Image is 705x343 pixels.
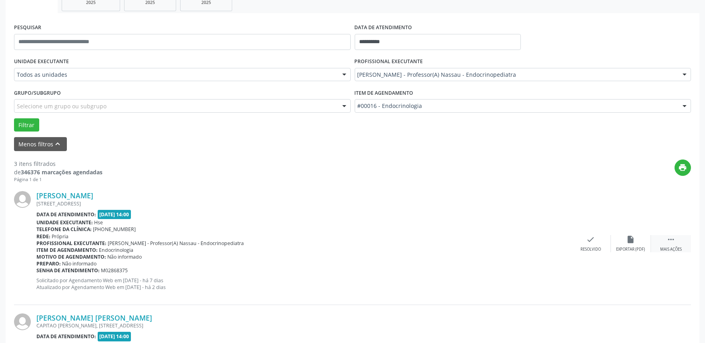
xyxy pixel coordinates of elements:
[580,247,601,252] div: Resolvido
[14,168,102,176] div: de
[36,247,98,253] b: Item de agendamento:
[617,247,645,252] div: Exportar (PDF)
[14,160,102,168] div: 3 itens filtrados
[14,191,31,208] img: img
[62,260,97,267] span: Não informado
[36,267,100,274] b: Senha de atendimento:
[679,163,687,172] i: print
[36,333,96,340] b: Data de atendimento:
[36,313,152,322] a: [PERSON_NAME] [PERSON_NAME]
[14,87,61,99] label: Grupo/Subgrupo
[36,219,93,226] b: Unidade executante:
[358,102,675,110] span: #00016 - Endocrinologia
[36,277,571,291] p: Solicitado por Agendamento Web em [DATE] - há 7 dias Atualizado por Agendamento Web em [DATE] - h...
[99,247,134,253] span: Endocrinologia
[36,322,571,329] div: CAPITAO [PERSON_NAME], [STREET_ADDRESS]
[52,233,69,240] span: Própria
[586,235,595,244] i: check
[94,219,103,226] span: Hse
[355,22,412,34] label: DATA DE ATENDIMENTO
[36,191,93,200] a: [PERSON_NAME]
[21,168,102,176] strong: 346376 marcações agendadas
[108,253,142,260] span: Não informado
[36,200,571,207] div: [STREET_ADDRESS]
[98,332,131,341] span: [DATE] 14:00
[36,240,106,247] b: Profissional executante:
[14,313,31,330] img: img
[54,140,62,148] i: keyboard_arrow_up
[36,260,61,267] b: Preparo:
[14,22,41,34] label: PESQUISAR
[17,71,334,79] span: Todos as unidades
[36,226,92,233] b: Telefone da clínica:
[17,102,106,110] span: Selecione um grupo ou subgrupo
[355,56,423,68] label: PROFISSIONAL EXECUTANTE
[14,118,39,132] button: Filtrar
[358,71,675,79] span: [PERSON_NAME] - Professor(A) Nassau - Endocrinopediatra
[14,137,67,151] button: Menos filtroskeyboard_arrow_up
[14,56,69,68] label: UNIDADE EXECUTANTE
[108,240,244,247] span: [PERSON_NAME] - Professor(A) Nassau - Endocrinopediatra
[36,211,96,218] b: Data de atendimento:
[14,176,102,183] div: Página 1 de 1
[101,267,128,274] span: M02868375
[660,247,682,252] div: Mais ações
[36,253,106,260] b: Motivo de agendamento:
[93,226,136,233] span: [PHONE_NUMBER]
[675,160,691,176] button: print
[355,87,414,99] label: Item de agendamento
[627,235,635,244] i: insert_drive_file
[98,210,131,219] span: [DATE] 14:00
[36,233,50,240] b: Rede:
[667,235,675,244] i: 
